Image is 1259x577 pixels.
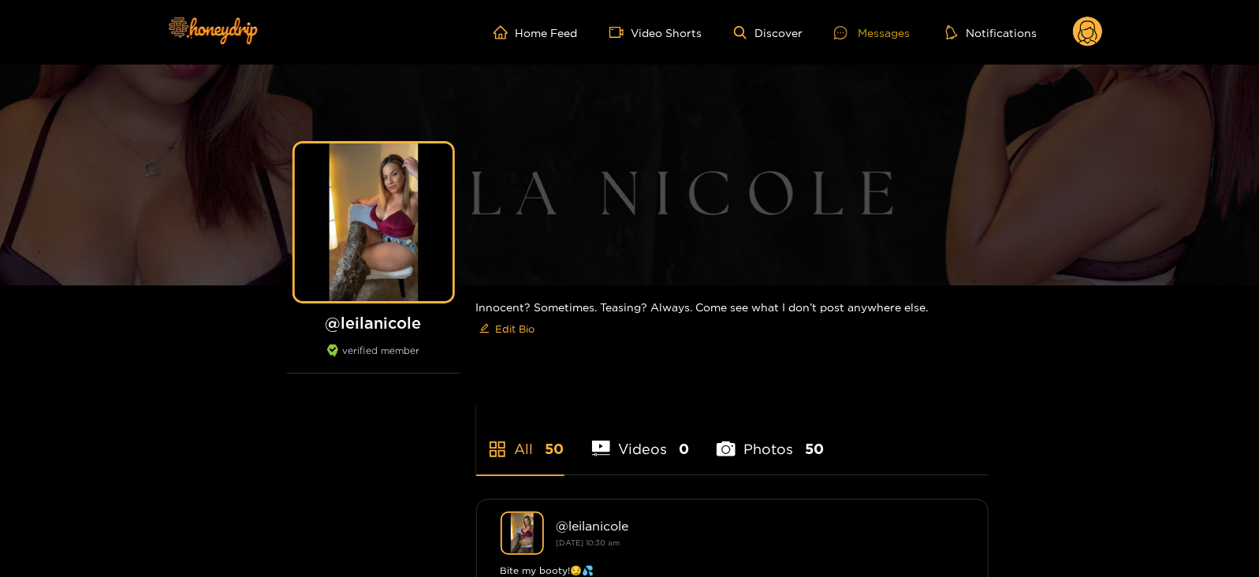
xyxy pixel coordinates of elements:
a: Home Feed [494,25,578,39]
li: All [476,404,564,475]
a: Discover [734,26,803,39]
li: Videos [592,404,690,475]
button: Notifications [941,24,1041,40]
div: verified member [287,344,460,374]
button: editEdit Bio [476,316,538,341]
li: Photos [717,404,824,475]
a: Video Shorts [609,25,702,39]
span: 0 [679,439,689,459]
span: Edit Bio [496,321,535,337]
span: 50 [805,439,824,459]
span: home [494,25,516,39]
div: Messages [834,24,910,42]
div: @ leilanicole [557,519,964,533]
span: 50 [546,439,564,459]
span: video-camera [609,25,631,39]
h1: @ leilanicole [287,313,460,333]
img: leilanicole [501,512,544,555]
span: appstore [488,440,507,459]
span: edit [479,323,490,335]
small: [DATE] 10:30 am [557,538,620,547]
div: Innocent? Sometimes. Teasing? Always. Come see what I don’t post anywhere else. [476,285,989,354]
